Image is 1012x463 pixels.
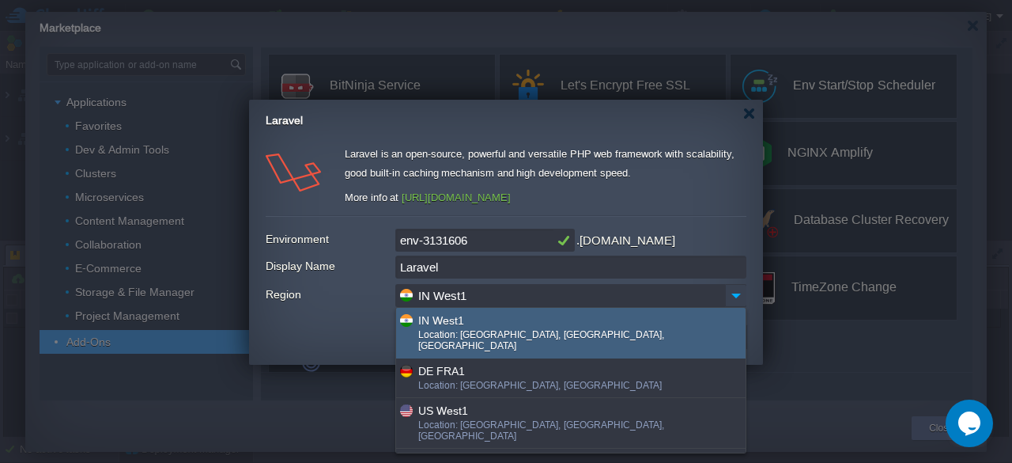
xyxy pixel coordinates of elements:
[266,284,394,306] label: Region
[266,256,394,277] label: Display Name
[345,145,746,188] div: Laravel is an open-source, powerful and versatile PHP web framework with scalability, good built-...
[266,145,321,200] img: logo-transparent.png
[946,400,996,447] iframe: chat widget
[266,114,303,127] span: Laravel
[418,311,744,329] div: IN West1
[418,329,744,355] div: Location: [GEOGRAPHIC_DATA], [GEOGRAPHIC_DATA], [GEOGRAPHIC_DATA]
[418,419,744,445] div: Location: [GEOGRAPHIC_DATA], [GEOGRAPHIC_DATA], [GEOGRAPHIC_DATA]
[418,362,744,380] div: DE FRA1
[418,401,744,419] div: US West1
[402,192,511,203] a: [URL][DOMAIN_NAME]
[266,229,394,250] label: Environment
[418,380,744,394] div: Location: [GEOGRAPHIC_DATA], [GEOGRAPHIC_DATA]
[576,229,675,252] div: .[DOMAIN_NAME]
[345,192,398,203] span: More info at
